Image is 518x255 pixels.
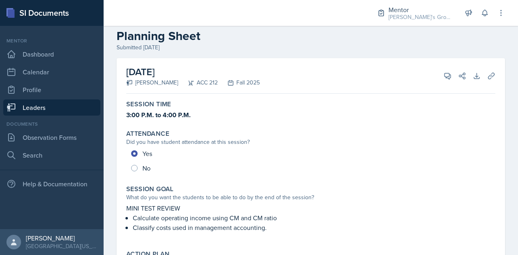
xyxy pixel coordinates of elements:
[3,129,100,145] a: Observation Forms
[117,43,505,52] div: Submitted [DATE]
[388,5,453,15] div: Mentor
[3,37,100,44] div: Mentor
[126,78,178,87] div: [PERSON_NAME]
[3,99,100,116] a: Leaders
[126,130,169,138] label: Attendance
[126,185,174,193] label: Session Goal
[218,78,260,87] div: Fall 2025
[3,46,100,62] a: Dashboard
[3,82,100,98] a: Profile
[388,13,453,21] div: [PERSON_NAME]'s Groups / Fall 2025
[178,78,218,87] div: ACC 212
[3,176,100,192] div: Help & Documentation
[133,213,495,223] p: Calculate operating income using CM and CM ratio
[26,234,97,242] div: [PERSON_NAME]
[126,203,495,213] p: MINI TEST REVIEW
[126,138,495,146] div: Did you have student attendance at this session?
[133,223,495,232] p: Classify costs used in management accounting.
[126,110,191,120] strong: 3:00 P.M. to 4:00 P.M.
[117,29,505,43] h2: Planning Sheet
[126,193,495,202] div: What do you want the students to be able to do by the end of the session?
[26,242,97,250] div: [GEOGRAPHIC_DATA][US_STATE] in [GEOGRAPHIC_DATA]
[3,64,100,80] a: Calendar
[126,100,171,108] label: Session Time
[3,147,100,163] a: Search
[126,65,260,79] h2: [DATE]
[3,120,100,128] div: Documents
